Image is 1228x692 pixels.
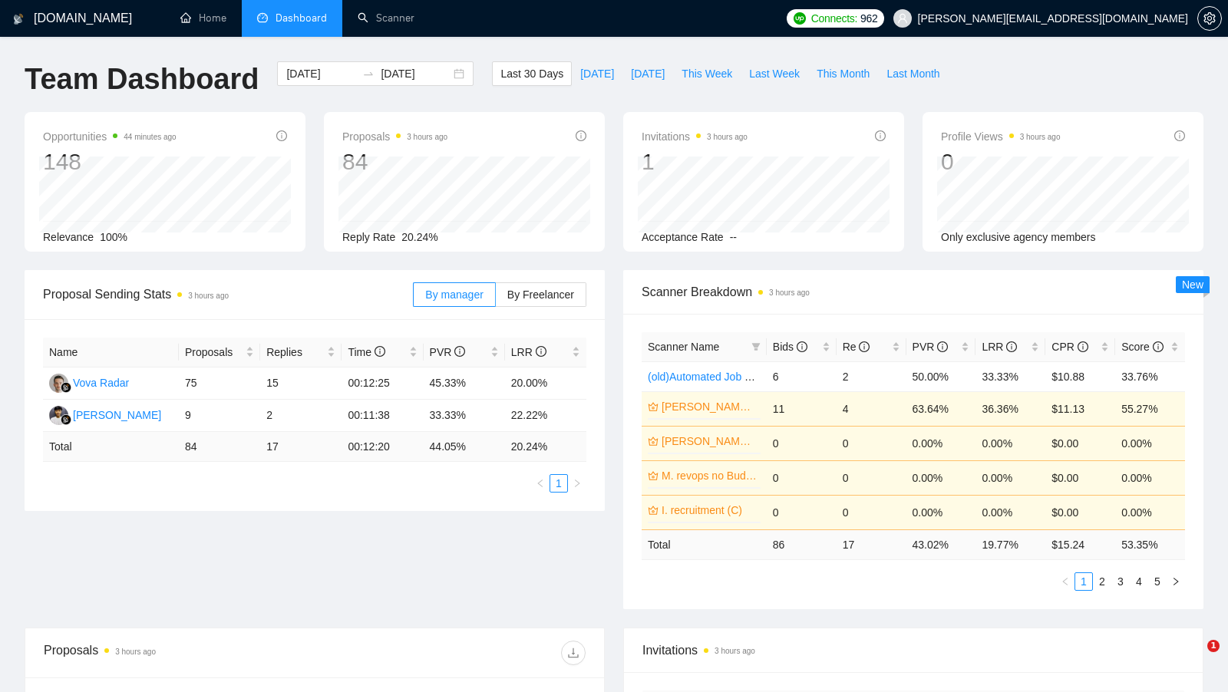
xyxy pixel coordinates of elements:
[741,61,808,86] button: Last Week
[642,231,724,243] span: Acceptance Rate
[260,338,342,367] th: Replies
[906,391,976,426] td: 63.64%
[906,426,976,460] td: 0.00%
[43,127,177,146] span: Opportunities
[381,65,451,82] input: End date
[1176,640,1213,677] iframe: Intercom live chat
[808,61,878,86] button: This Month
[837,529,906,559] td: 17
[1153,341,1164,352] span: info-circle
[100,231,127,243] span: 100%
[648,470,659,481] span: crown
[1020,133,1061,141] time: 3 hours ago
[180,12,226,25] a: homeHome
[500,65,563,82] span: Last 30 Days
[568,474,586,493] button: right
[642,147,748,176] div: 1
[897,13,908,24] span: user
[342,127,447,146] span: Proposals
[362,68,375,80] span: swap-right
[1149,573,1166,590] a: 5
[662,502,758,519] a: I. recruitment (C)
[572,61,622,86] button: [DATE]
[1006,341,1017,352] span: info-circle
[1131,573,1147,590] a: 4
[748,335,764,358] span: filter
[749,65,800,82] span: Last Week
[61,414,71,425] img: gigradar-bm.png
[1148,572,1167,591] li: 5
[43,432,179,462] td: Total
[1051,341,1088,353] span: CPR
[837,361,906,391] td: 2
[642,529,767,559] td: Total
[1115,426,1185,460] td: 0.00%
[975,460,1045,495] td: 0.00%
[43,147,177,176] div: 148
[751,342,761,351] span: filter
[179,338,260,367] th: Proposals
[342,231,395,243] span: Reply Rate
[276,12,327,25] span: Dashboard
[1171,577,1180,586] span: right
[1197,6,1222,31] button: setting
[794,12,806,25] img: upwork-logo.png
[531,474,550,493] li: Previous Page
[1074,572,1093,591] li: 1
[906,460,976,495] td: 0.00%
[1075,573,1092,590] a: 1
[622,61,673,86] button: [DATE]
[43,338,179,367] th: Name
[648,371,778,383] a: (old)Automated Job Search
[260,367,342,400] td: 15
[424,400,505,432] td: 33.33%
[859,341,870,352] span: info-circle
[662,433,758,450] a: [PERSON_NAME] + search on skills (B)
[375,346,385,357] span: info-circle
[13,7,24,31] img: logo
[358,12,414,25] a: searchScanner
[707,133,748,141] time: 3 hours ago
[1112,573,1129,590] a: 3
[662,398,758,415] a: [PERSON_NAME] (B)
[179,432,260,462] td: 84
[941,231,1096,243] span: Only exclusive agency members
[1045,495,1115,529] td: $0.00
[906,495,976,529] td: 0.00%
[1115,529,1185,559] td: 53.35 %
[1045,426,1115,460] td: $0.00
[1111,572,1130,591] li: 3
[975,529,1045,559] td: 19.77 %
[715,647,755,655] time: 3 hours ago
[43,285,413,304] span: Proposal Sending Stats
[266,344,324,361] span: Replies
[1115,361,1185,391] td: 33.76%
[937,341,948,352] span: info-circle
[425,288,483,301] span: By manager
[860,10,877,27] span: 962
[1198,12,1221,25] span: setting
[642,127,748,146] span: Invitations
[61,382,71,393] img: gigradar-bm.png
[1056,572,1074,591] li: Previous Page
[536,479,545,488] span: left
[430,346,466,358] span: PVR
[1197,12,1222,25] a: setting
[1094,573,1111,590] a: 2
[1061,577,1070,586] span: left
[576,130,586,141] span: info-circle
[875,130,886,141] span: info-circle
[730,231,737,243] span: --
[1115,495,1185,529] td: 0.00%
[1130,572,1148,591] li: 4
[185,344,243,361] span: Proposals
[73,374,129,391] div: Vova Radar
[797,341,807,352] span: info-circle
[975,361,1045,391] td: 33.33%
[507,288,574,301] span: By Freelancer
[906,361,976,391] td: 50.00%
[115,648,156,656] time: 3 hours ago
[505,400,586,432] td: 22.22%
[843,341,870,353] span: Re
[1045,391,1115,426] td: $11.13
